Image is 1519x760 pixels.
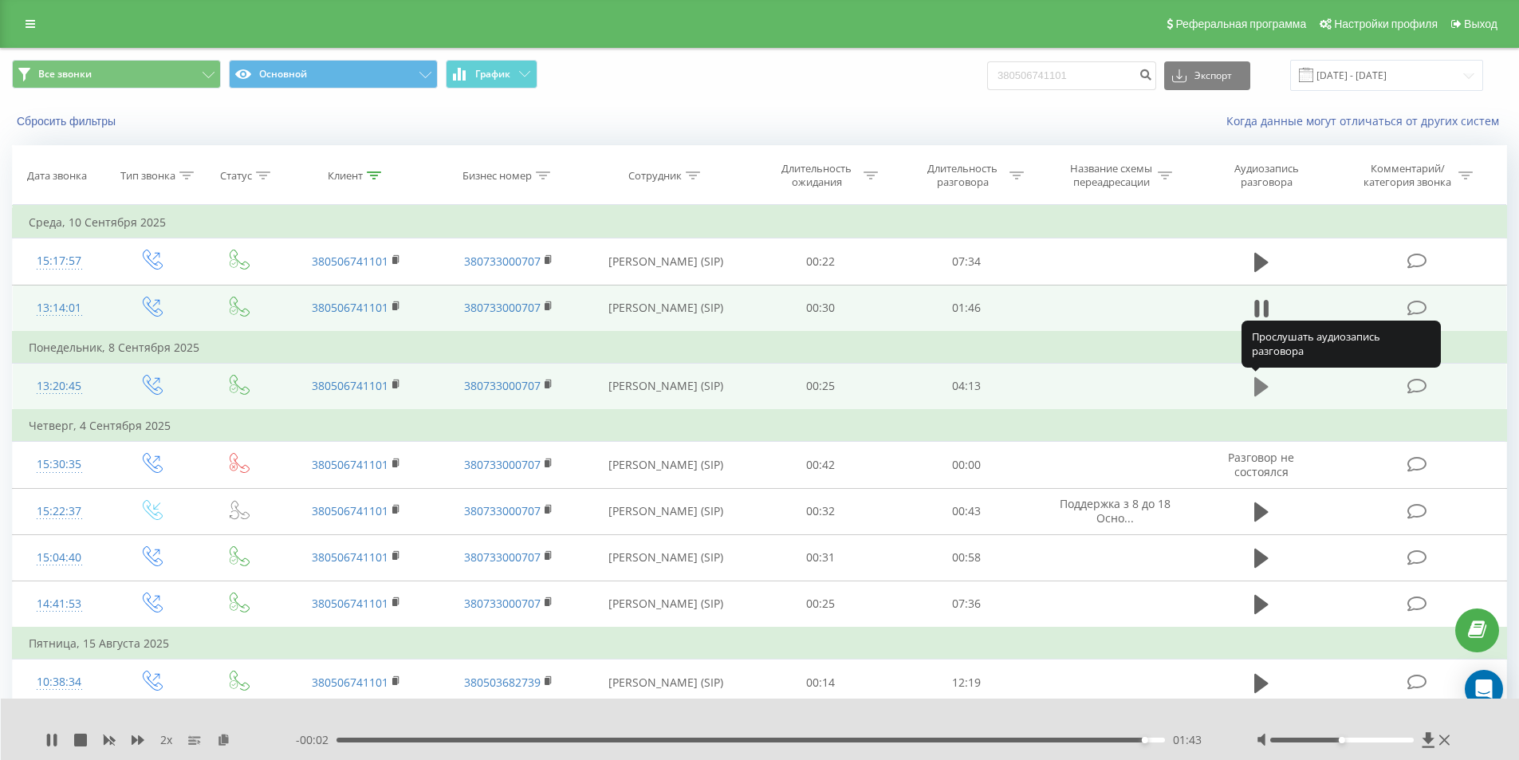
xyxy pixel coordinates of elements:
[894,442,1040,488] td: 00:00
[1361,162,1454,189] div: Комментарий/категория звонка
[584,660,748,707] td: [PERSON_NAME] (SIP)
[328,169,363,183] div: Клиент
[1214,162,1318,189] div: Аудиозапись разговора
[29,449,90,480] div: 15:30:35
[13,207,1507,238] td: Среда, 10 Сентября 2025
[584,534,748,581] td: [PERSON_NAME] (SIP)
[13,410,1507,442] td: Четверг, 4 Сентября 2025
[29,667,90,698] div: 10:38:34
[120,169,175,183] div: Тип звонка
[1068,162,1154,189] div: Название схемы переадресации
[894,660,1040,707] td: 12:19
[584,442,748,488] td: [PERSON_NAME] (SIP)
[312,596,388,611] a: 380506741101
[29,542,90,573] div: 15:04:40
[27,169,87,183] div: Дата звонка
[894,488,1040,534] td: 00:43
[1226,113,1507,128] a: Когда данные могут отличаться от других систем
[29,496,90,527] div: 15:22:37
[894,363,1040,410] td: 04:13
[584,238,748,285] td: [PERSON_NAME] (SIP)
[464,503,541,518] a: 380733000707
[1242,321,1441,368] div: Прослушать аудиозапись разговора
[12,114,124,128] button: Сбросить фильтры
[1164,61,1250,90] button: Экспорт
[464,457,541,472] a: 380733000707
[1339,737,1345,743] div: Accessibility label
[29,589,90,620] div: 14:41:53
[312,503,388,518] a: 380506741101
[1060,496,1171,526] span: Поддержка з 8 до 18 Осно...
[220,169,252,183] div: Статус
[748,363,894,410] td: 00:25
[584,581,748,628] td: [PERSON_NAME] (SIP)
[894,581,1040,628] td: 07:36
[29,246,90,277] div: 15:17:57
[464,300,541,315] a: 380733000707
[13,332,1507,364] td: Понедельник, 8 Сентября 2025
[312,300,388,315] a: 380506741101
[894,534,1040,581] td: 00:58
[464,254,541,269] a: 380733000707
[312,549,388,565] a: 380506741101
[312,675,388,690] a: 380506741101
[446,60,537,89] button: График
[29,371,90,402] div: 13:20:45
[1173,732,1202,748] span: 01:43
[13,628,1507,660] td: Пятница, 15 Августа 2025
[748,285,894,332] td: 00:30
[748,442,894,488] td: 00:42
[748,534,894,581] td: 00:31
[475,69,510,80] span: График
[1465,670,1503,708] div: Open Intercom Messenger
[774,162,860,189] div: Длительность ожидания
[462,169,532,183] div: Бизнес номер
[229,60,438,89] button: Основной
[584,488,748,534] td: [PERSON_NAME] (SIP)
[464,549,541,565] a: 380733000707
[312,457,388,472] a: 380506741101
[1464,18,1497,30] span: Выход
[1141,737,1147,743] div: Accessibility label
[464,596,541,611] a: 380733000707
[312,254,388,269] a: 380506741101
[160,732,172,748] span: 2 x
[12,60,221,89] button: Все звонки
[894,238,1040,285] td: 07:34
[748,238,894,285] td: 00:22
[584,285,748,332] td: [PERSON_NAME] (SIP)
[38,68,92,81] span: Все звонки
[296,732,336,748] span: - 00:02
[584,363,748,410] td: [PERSON_NAME] (SIP)
[748,488,894,534] td: 00:32
[464,378,541,393] a: 380733000707
[29,293,90,324] div: 13:14:01
[920,162,1005,189] div: Длительность разговора
[748,660,894,707] td: 00:14
[1334,18,1438,30] span: Настройки профиля
[464,675,541,690] a: 380503682739
[987,61,1156,90] input: Поиск по номеру
[1228,450,1294,479] span: Разговор не состоялся
[312,378,388,393] a: 380506741101
[894,285,1040,332] td: 01:46
[748,581,894,628] td: 00:25
[628,169,682,183] div: Сотрудник
[1175,18,1306,30] span: Реферальная программа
